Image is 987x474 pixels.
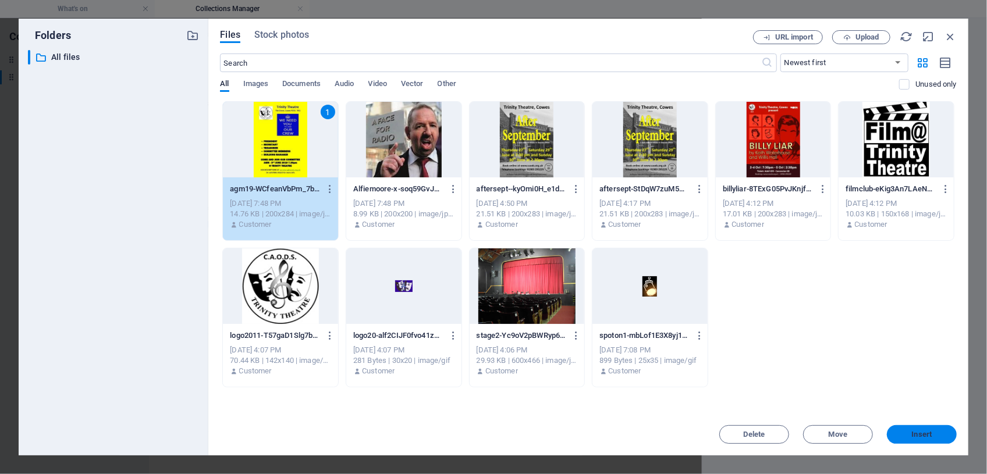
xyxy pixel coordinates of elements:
[368,77,387,93] span: Video
[362,366,395,376] p: Customer
[477,345,578,355] div: [DATE] 4:06 PM
[220,54,761,72] input: Search
[599,209,701,219] div: 21.51 KB | 200x283 | image/jpeg
[887,425,957,444] button: Insert
[599,330,690,341] p: spoton1-mbLof1E3X8yj1rieMK7VMQ.gif
[723,198,824,209] div: [DATE] 4:12 PM
[186,29,199,42] i: Create new folder
[855,34,879,41] span: Upload
[243,77,269,93] span: Images
[915,79,957,90] p: Displays only files that are not in use on the website. Files added during this session can still...
[230,184,320,194] p: agm19-WCfeanVbPm_7b53B9ywoRg.jpg
[723,184,813,194] p: billyliar-8TExG05PvJKnjfPRxZ_4bQ.jpg
[922,30,935,43] i: Minimize
[353,355,455,366] div: 281 Bytes | 30x20 | image/gif
[230,345,331,355] div: [DATE] 4:07 PM
[230,330,320,341] p: logo2011-T57gaD1Slg7bZVxDjc5Uqg.png
[477,184,567,194] p: aftersept--kyOmi0H_e1drGVcU6UrOQ.jpg
[599,345,701,355] div: [DATE] 7:08 PM
[944,30,957,43] i: Close
[485,219,518,230] p: Customer
[912,431,932,438] span: Insert
[608,219,641,230] p: Customer
[220,28,240,42] span: Files
[753,30,823,44] button: URL import
[900,30,913,43] i: Reload
[353,209,455,219] div: 8.99 KB | 200x200 | image/jpeg
[401,77,424,93] span: Vector
[732,219,764,230] p: Customer
[353,345,455,355] div: [DATE] 4:07 PM
[353,198,455,209] div: [DATE] 7:48 PM
[230,355,331,366] div: 70.44 KB | 142x140 | image/png
[28,28,71,43] p: Folders
[254,28,309,42] span: Stock photos
[477,355,578,366] div: 29.93 KB | 600x466 | image/jpeg
[362,219,395,230] p: Customer
[353,330,443,341] p: logo20-alf2CIJF0fvo41z4kkc0Bw.gif
[723,209,824,219] div: 17.01 KB | 200x283 | image/jpeg
[846,209,947,219] div: 10.03 KB | 150x168 | image/jpeg
[744,431,765,438] span: Delete
[832,30,890,44] button: Upload
[803,425,873,444] button: Move
[321,105,335,119] div: 1
[438,77,456,93] span: Other
[239,219,272,230] p: Customer
[239,366,272,376] p: Customer
[353,184,443,194] p: Alfiemoore-x-soq59GvJAXrhrPia7Hog.jpg
[282,77,321,93] span: Documents
[829,431,847,438] span: Move
[230,198,331,209] div: [DATE] 7:48 PM
[599,198,701,209] div: [DATE] 4:17 PM
[855,219,887,230] p: Customer
[608,366,641,376] p: Customer
[485,366,518,376] p: Customer
[51,51,178,64] p: All files
[28,50,30,65] div: ​
[477,209,578,219] div: 21.51 KB | 200x283 | image/jpeg
[846,184,936,194] p: filmclub-eKig3An7LAeN7kMvxyBCKQ.jpg
[599,355,701,366] div: 899 Bytes | 25x35 | image/gif
[477,198,578,209] div: [DATE] 4:50 PM
[220,77,229,93] span: All
[230,209,331,219] div: 14.76 KB | 200x284 | image/jpeg
[599,184,690,194] p: aftersept-StDqW7zuM5wGLums6Y1aCQ.jpg
[846,198,947,209] div: [DATE] 4:12 PM
[775,34,813,41] span: URL import
[335,77,354,93] span: Audio
[477,330,567,341] p: stage2-Yc9oV2pBWRyp60XmKxY8wA.jpg
[719,425,789,444] button: Delete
